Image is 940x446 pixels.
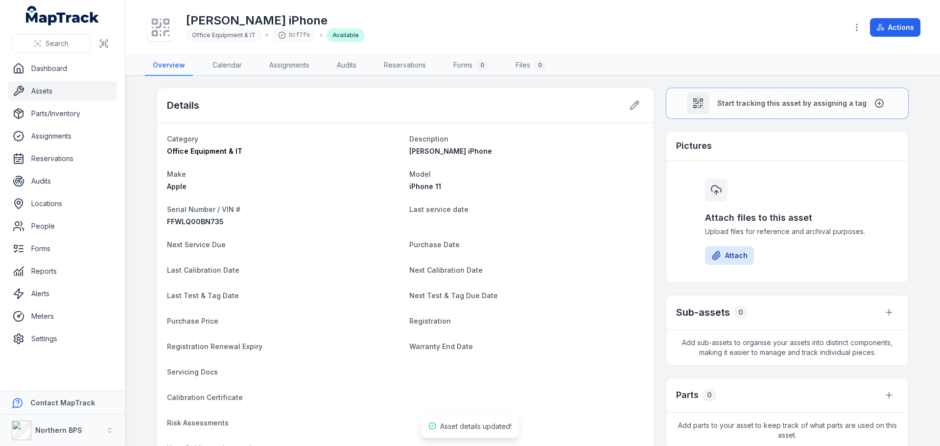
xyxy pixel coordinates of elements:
[870,18,920,37] button: Actions
[376,55,434,76] a: Reservations
[205,55,250,76] a: Calendar
[261,55,317,76] a: Assignments
[167,317,218,325] span: Purchase Price
[508,55,554,76] a: Files0
[167,147,242,155] span: Office Equipment & IT
[476,59,488,71] div: 0
[8,284,117,304] a: Alerts
[8,194,117,213] a: Locations
[8,81,117,101] a: Assets
[8,104,117,123] a: Parts/Inventory
[8,171,117,191] a: Audits
[167,368,218,376] span: Servicing Docs
[8,306,117,326] a: Meters
[192,31,256,39] span: Office Equipment & IT
[717,98,867,108] span: Start tracking this asset by assigning a tag
[440,422,512,430] span: Asset details updated!
[409,342,473,351] span: Warranty End Date
[186,13,365,28] h1: [PERSON_NAME] iPhone
[12,34,91,53] button: Search
[409,266,483,274] span: Next Calibration Date
[409,240,460,249] span: Purchase Date
[409,291,498,300] span: Next Test & Tag Due Date
[703,388,716,402] div: 0
[329,55,364,76] a: Audits
[8,59,117,78] a: Dashboard
[167,170,186,178] span: Make
[705,227,869,236] span: Upload files for reference and archival purposes.
[8,239,117,258] a: Forms
[8,261,117,281] a: Reports
[167,393,243,401] span: Calibration Certificate
[705,246,754,265] button: Attach
[167,217,224,226] span: FFWLQ00BN735
[30,399,95,407] strong: Contact MapTrack
[534,59,546,71] div: 0
[167,266,239,274] span: Last Calibration Date
[8,216,117,236] a: People
[167,291,239,300] span: Last Test & Tag Date
[409,147,492,155] span: [PERSON_NAME] iPhone
[409,170,431,178] span: Model
[705,211,869,225] h3: Attach files to this asset
[409,182,441,190] span: iPhone 11
[35,426,82,434] strong: Northern BPS
[666,330,908,365] span: Add sub-assets to organise your assets into distinct components, making it easier to manage and t...
[167,182,187,190] span: Apple
[8,149,117,168] a: Reservations
[26,6,99,25] a: MapTrack
[409,317,451,325] span: Registration
[676,305,730,319] h2: Sub-assets
[676,388,699,402] h3: Parts
[676,139,712,153] h3: Pictures
[46,39,69,48] span: Search
[272,28,316,42] div: bcf7fe
[409,205,469,213] span: Last service date
[327,28,365,42] div: Available
[167,419,229,427] span: Risk Assessments
[167,135,198,143] span: Category
[446,55,496,76] a: Forms0
[167,98,199,112] h2: Details
[666,88,909,119] button: Start tracking this asset by assigning a tag
[734,305,748,319] div: 0
[167,240,226,249] span: Next Service Due
[167,205,240,213] span: Serial Number / VIN #
[409,135,448,143] span: Description
[145,55,193,76] a: Overview
[167,342,262,351] span: Registration Renewal Expiry
[8,126,117,146] a: Assignments
[8,329,117,349] a: Settings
